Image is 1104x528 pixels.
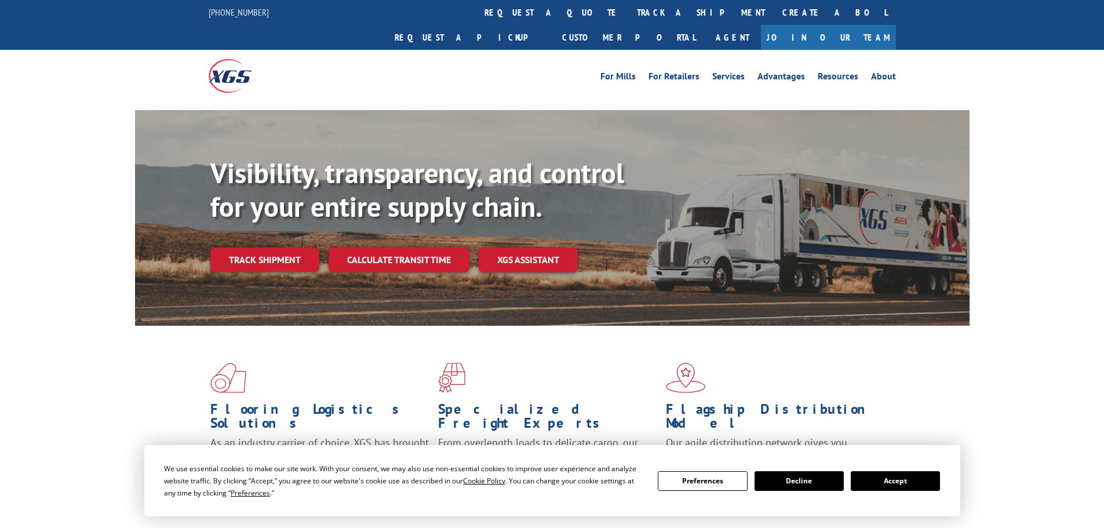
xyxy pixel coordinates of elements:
[231,488,270,498] span: Preferences
[479,247,578,272] a: XGS ASSISTANT
[209,6,269,18] a: [PHONE_NUMBER]
[553,25,704,50] a: Customer Portal
[666,363,706,393] img: xgs-icon-flagship-distribution-model-red
[704,25,761,50] a: Agent
[851,471,940,491] button: Accept
[329,247,469,272] a: Calculate transit time
[164,463,644,499] div: We use essential cookies to make our site work. With your consent, we may also use non-essential ...
[210,436,429,477] span: As an industry carrier of choice, XGS has brought innovation and dedication to flooring logistics...
[144,445,960,516] div: Cookie Consent Prompt
[871,72,896,85] a: About
[755,471,844,491] button: Decline
[463,476,505,486] span: Cookie Policy
[438,436,657,487] p: From overlength loads to delicate cargo, our experienced staff knows the best way to move your fr...
[210,402,429,436] h1: Flooring Logistics Solutions
[658,471,747,491] button: Preferences
[712,72,745,85] a: Services
[648,72,699,85] a: For Retailers
[386,25,553,50] a: Request a pickup
[666,436,879,463] span: Our agile distribution network gives you nationwide inventory management on demand.
[438,363,465,393] img: xgs-icon-focused-on-flooring-red
[210,363,246,393] img: xgs-icon-total-supply-chain-intelligence-red
[600,72,636,85] a: For Mills
[666,402,885,436] h1: Flagship Distribution Model
[757,72,805,85] a: Advantages
[210,155,624,224] b: Visibility, transparency, and control for your entire supply chain.
[761,25,896,50] a: Join Our Team
[210,247,319,272] a: Track shipment
[818,72,858,85] a: Resources
[438,402,657,436] h1: Specialized Freight Experts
